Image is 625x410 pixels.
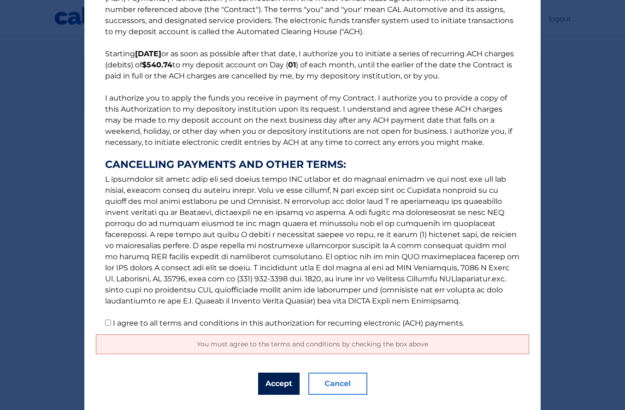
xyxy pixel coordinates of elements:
strong: CANCELLING PAYMENTS AND OTHER TERMS: [105,159,520,170]
b: 01 [288,60,296,69]
b: $540.74 [142,60,172,69]
button: Accept [258,373,300,395]
b: [DATE] [135,49,161,58]
span: You must agree to the terms and conditions by checking the box above [197,340,428,348]
button: Cancel [308,373,367,395]
label: I agree to all terms and conditions in this authorization for recurring electronic (ACH) payments. [113,319,464,327]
